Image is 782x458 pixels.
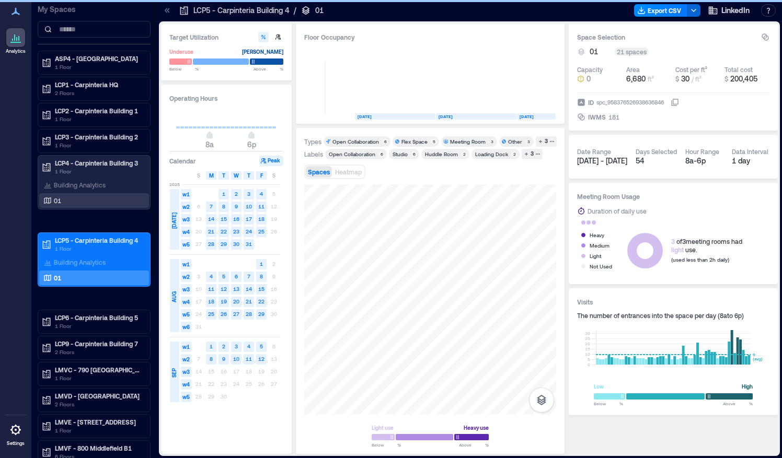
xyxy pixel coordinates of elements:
p: Settings [7,440,25,447]
p: 1 Floor [55,322,143,330]
span: light [671,246,684,253]
div: Cost per ft² [675,65,707,74]
span: w4 [181,297,191,307]
p: My Spaces [38,4,151,15]
span: Heatmap [335,168,362,175]
text: 12 [258,356,264,362]
p: 01 [315,5,324,16]
text: 29 [258,311,264,317]
span: ft² [648,75,654,83]
div: High [742,381,753,392]
span: IWMS [588,112,606,122]
text: 1 [260,261,263,267]
div: Underuse [169,46,193,57]
div: Huddle Room [425,150,458,158]
span: [DATE] [170,213,178,229]
text: 22 [258,298,264,304]
div: 54 [636,156,677,166]
text: 3 [235,343,238,349]
span: Above % [254,66,283,72]
button: Export CSV [634,4,687,17]
text: 5 [222,273,225,279]
text: 11 [208,286,214,292]
button: 181 [608,112,679,122]
text: 10 [246,203,252,209]
text: 7 [210,203,213,209]
span: AUG [170,291,178,302]
span: 0 [586,74,591,84]
text: 21 [208,228,214,234]
div: 2 [511,151,517,157]
text: 2 [222,343,225,349]
text: 25 [258,228,264,234]
text: 8 [260,273,263,279]
button: IDspc_958376526938636846 [671,98,679,107]
p: LCP2 - Carpinteria Building 1 [55,107,143,115]
text: 4 [260,191,263,197]
text: 9 [235,203,238,209]
span: Spaces [308,168,330,175]
p: LCP1 - Carpinteria HQ [55,80,143,89]
div: Types [304,137,321,146]
p: Building Analytics [54,258,106,266]
span: w3 [181,284,191,295]
p: Building Analytics [54,181,106,189]
text: 14 [208,216,214,222]
div: [PERSON_NAME] [242,46,283,57]
p: ASP4 - [GEOGRAPHIC_DATA] [55,54,143,63]
tspan: 10 [585,351,590,357]
span: w2 [181,272,191,282]
p: LCP5 - Carpinteria Building 4 [55,236,143,244]
p: LCP3 - Carpinteria Building 2 [55,133,143,141]
span: Above % [723,401,753,407]
div: of 3 meeting rooms had use. [671,237,742,254]
div: Date Range [577,147,611,156]
text: [DATE] [439,114,453,119]
div: 6 [378,151,385,157]
span: 200,405 [730,74,757,83]
span: M [209,171,214,180]
text: 6 [235,273,238,279]
text: 18 [208,298,214,304]
button: 3 [522,149,543,159]
a: Settings [3,417,28,450]
div: 8a - 6p [685,156,723,166]
button: Peak [259,156,283,166]
div: 6 [382,138,388,145]
text: 17 [246,216,252,222]
span: w5 [181,239,191,250]
div: 5 [431,138,437,145]
span: T [222,171,225,180]
text: 2 [235,191,238,197]
div: 3 [525,138,532,145]
p: LCP9 - Carpinteria Building 7 [55,339,143,348]
div: Duration of daily use [588,206,647,216]
span: 6,680 [626,74,646,83]
h3: Visits [577,297,769,307]
div: 3 [529,149,535,159]
p: 01 [54,196,61,205]
text: 27 [233,311,239,317]
div: 21 spaces [615,48,649,56]
p: Analytics [6,48,26,54]
span: 2025 [169,181,180,187]
div: Low [594,381,604,392]
text: 28 [246,311,252,317]
button: $ 30 / ft² [675,74,720,84]
text: 8 [222,203,225,209]
div: 3 [489,138,495,145]
div: Area [626,65,640,74]
div: 6 [411,151,417,157]
span: T [247,171,250,180]
span: 01 [590,46,598,57]
span: w4 [181,227,191,237]
text: 1 [210,343,213,349]
span: Above % [459,442,489,448]
p: 01 [54,274,61,282]
span: w6 [181,322,191,332]
text: 5 [260,343,263,349]
text: 19 [221,298,227,304]
div: Light [590,251,601,261]
tspan: 20 [585,341,590,346]
span: w1 [181,259,191,269]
